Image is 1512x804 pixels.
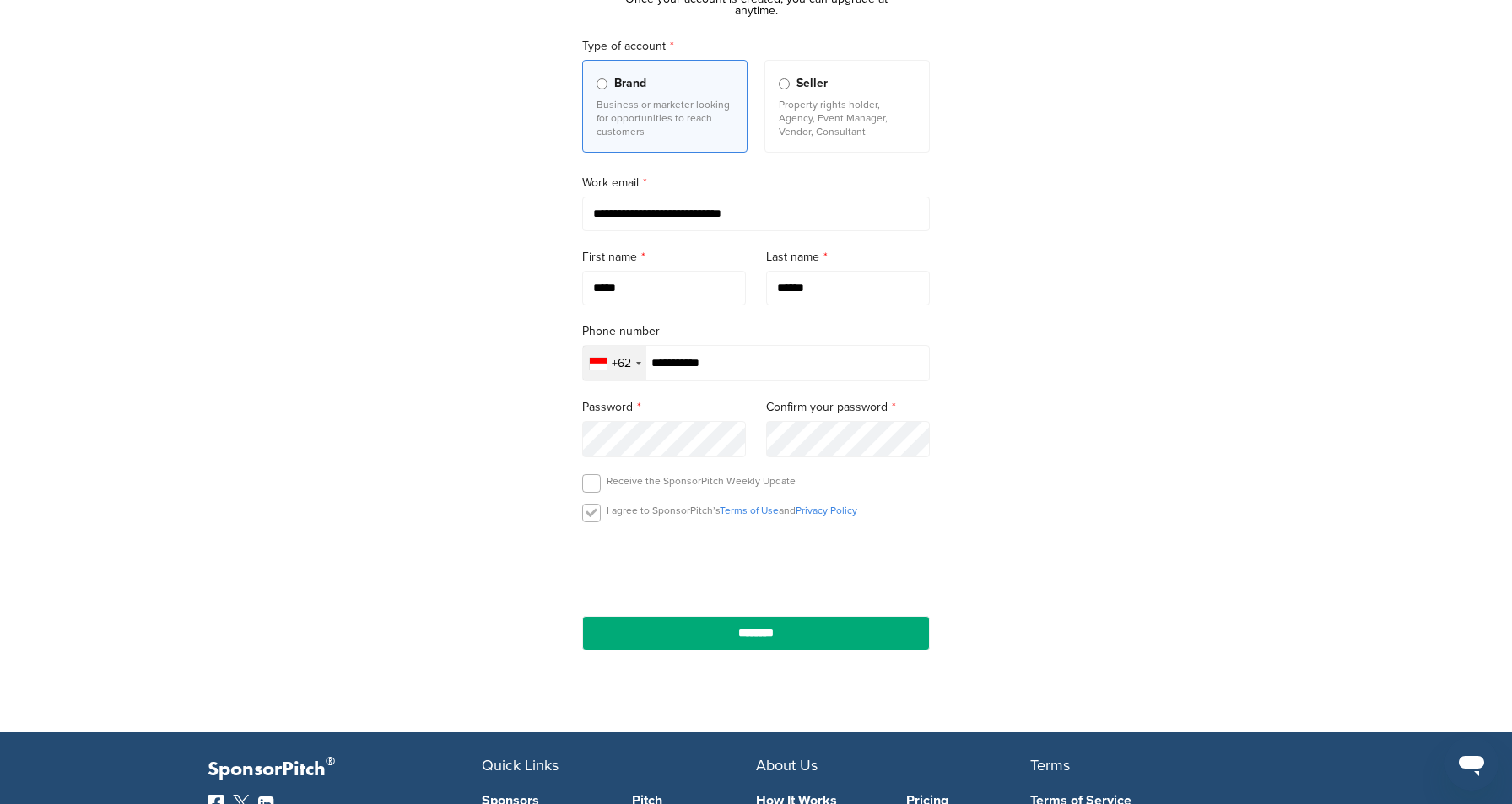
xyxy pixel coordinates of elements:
[582,248,746,267] label: First name
[720,505,779,516] a: Terms of Use
[208,758,482,782] p: SponsorPitch
[796,74,828,93] span: Seller
[582,322,930,341] label: Phone number
[582,37,930,56] label: Type of account
[756,756,818,774] span: About Us
[779,78,790,89] input: Seller Property rights holder, Agency, Event Manager, Vendor, Consultant
[597,78,607,89] input: Brand Business or marketer looking for opportunities to reach customers
[607,504,857,517] p: I agree to SponsorPitch’s and
[1444,737,1498,791] iframe: Button to launch messaging window
[1030,756,1070,774] span: Terms
[607,474,796,488] p: Receive the SponsorPitch Weekly Update
[582,174,930,192] label: Work email
[796,505,857,516] a: Privacy Policy
[779,98,915,138] p: Property rights holder, Agency, Event Manager, Vendor, Consultant
[612,358,631,370] div: +62
[326,751,335,772] span: ®
[766,398,930,417] label: Confirm your password
[582,398,746,417] label: Password
[583,346,646,380] div: Selected country
[660,542,852,591] iframe: reCAPTCHA
[482,756,559,774] span: Quick Links
[614,74,646,93] span: Brand
[766,248,930,267] label: Last name
[597,98,733,138] p: Business or marketer looking for opportunities to reach customers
